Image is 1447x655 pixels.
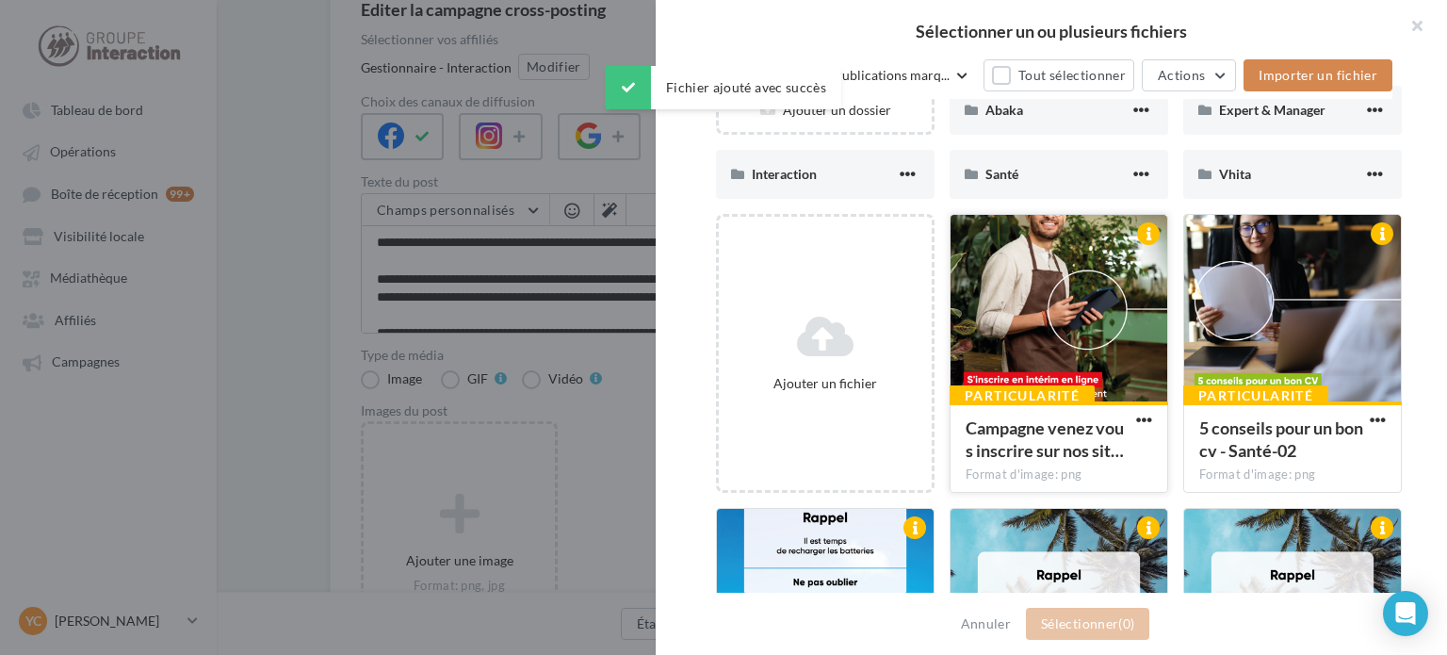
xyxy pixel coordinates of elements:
div: Particularité [1183,385,1328,406]
div: Open Intercom Messenger [1383,591,1428,636]
span: Publications marq... [834,66,950,85]
h2: Sélectionner un ou plusieurs fichiers [686,23,1417,40]
span: Actions [1158,67,1205,83]
span: 5 conseils pour un bon cv - Santé-02 [1199,418,1363,461]
div: Format d'image: png [1199,467,1386,483]
div: Ajouter un fichier [726,374,924,393]
span: Campagne venez vous inscrire sur nos site internet (INTERACTION)-01 [966,418,1124,461]
span: Interaction [752,166,817,182]
div: Format d'image: png [966,467,1152,483]
span: Expert & Manager [1219,102,1325,118]
button: Sélectionner(0) [1026,608,1149,640]
button: Tout sélectionner [984,59,1134,91]
button: Annuler [953,613,1018,635]
span: Abaka [985,102,1023,118]
div: Fichier ajouté avec succès [606,66,841,109]
span: Santé [985,166,1018,182]
div: Particularité [950,385,1095,406]
span: (0) [1118,615,1134,631]
button: Importer un fichier [1244,59,1392,91]
span: Vhita [1219,166,1251,182]
span: Importer un fichier [1259,67,1377,83]
button: Actions [1142,59,1236,91]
